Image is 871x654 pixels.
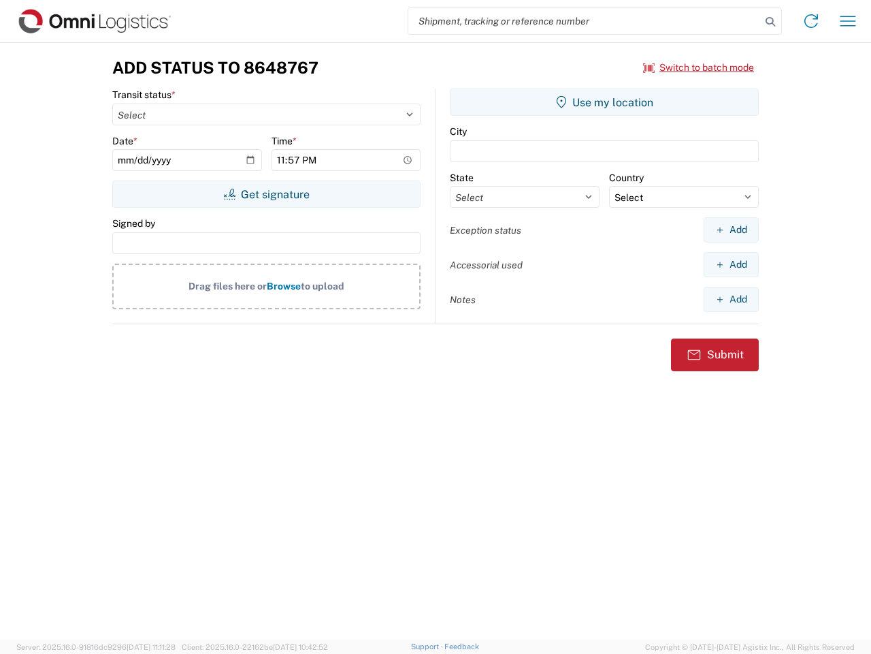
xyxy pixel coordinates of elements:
[127,643,176,651] span: [DATE] 11:11:28
[704,287,759,312] button: Add
[408,8,761,34] input: Shipment, tracking or reference number
[645,641,855,653] span: Copyright © [DATE]-[DATE] Agistix Inc., All Rights Reserved
[450,224,521,236] label: Exception status
[450,125,467,138] label: City
[450,259,523,271] label: Accessorial used
[704,252,759,277] button: Add
[112,89,176,101] label: Transit status
[112,181,421,208] button: Get signature
[450,294,476,306] label: Notes
[112,135,137,147] label: Date
[444,642,479,651] a: Feedback
[112,217,155,230] label: Signed by
[188,281,267,292] span: Drag files here or
[450,89,759,116] button: Use my location
[301,281,344,292] span: to upload
[704,217,759,243] button: Add
[450,172,474,184] label: State
[273,643,328,651] span: [DATE] 10:42:52
[267,281,301,292] span: Browse
[411,642,445,651] a: Support
[609,172,644,184] label: Country
[16,643,176,651] span: Server: 2025.16.0-91816dc9296
[182,643,328,651] span: Client: 2025.16.0-22162be
[671,339,759,371] button: Submit
[272,135,297,147] label: Time
[112,58,318,78] h3: Add Status to 8648767
[643,57,754,79] button: Switch to batch mode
